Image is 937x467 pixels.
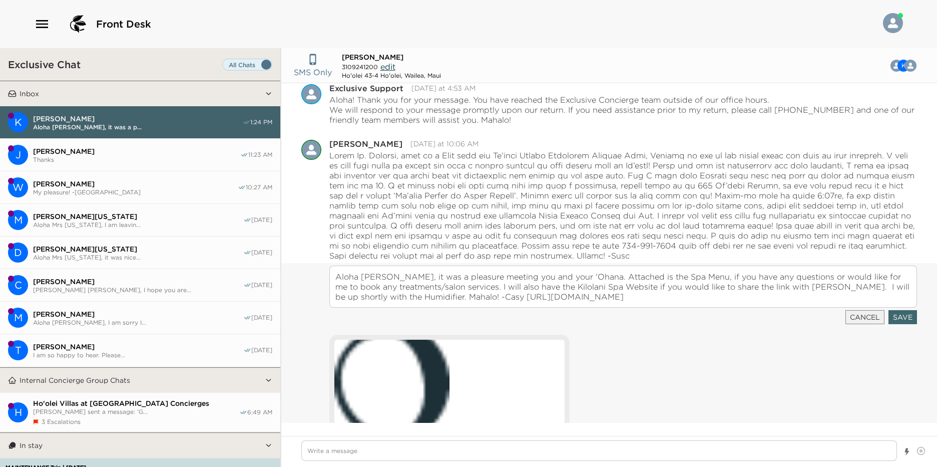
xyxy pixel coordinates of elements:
[8,340,28,360] div: Tracy Van Grack
[380,62,395,72] span: edit
[8,112,28,132] div: K
[8,177,28,197] div: W
[8,402,28,422] div: H
[66,12,90,36] img: logo
[903,443,910,460] button: Show templates
[411,84,476,93] time: 2025-09-01T14:53:15.608Z
[20,89,39,98] p: Inbox
[33,156,240,163] span: Thanks
[8,210,28,230] div: Margaret Montana
[8,308,28,328] div: M
[17,368,265,393] button: Internal Concierge Group Chats
[251,216,272,224] span: [DATE]
[17,433,265,458] button: In stay
[33,114,242,123] span: [PERSON_NAME]
[251,249,272,257] span: [DATE]
[878,56,924,76] button: MKC
[33,351,243,359] span: I am so happy to hear. Please...
[301,140,321,160] img: C
[329,95,917,105] p: Aloha! Thank you for your message. You have reached the Exclusive Concierge team outside of our o...
[8,275,28,295] div: Christopher Rogan
[8,340,28,360] div: T
[8,308,28,328] div: Michele Fualii
[20,376,130,385] p: Internal Concierge Group Chats
[8,402,28,422] div: Ho'olei Villas at Grand Wailea
[883,13,903,33] img: User
[33,188,238,196] span: My pleasure! -[GEOGRAPHIC_DATA]
[8,145,28,165] div: Jatinder Mahajan
[33,277,243,286] span: [PERSON_NAME]
[33,310,243,319] span: [PERSON_NAME]
[33,342,243,351] span: [PERSON_NAME]
[8,243,28,263] div: Duane Montana
[329,150,917,261] p: Lorem Ip. Dolorsi, amet co a Elit sedd eiu Te’inci Utlabo Etdolorem Aliquae Admi, Veniamq no exe ...
[17,81,265,106] button: Inbox
[301,140,321,160] div: Casy Villalun
[410,139,479,148] time: 2025-09-01T20:06:55.387Z
[33,254,243,261] span: Aloha Mrs [US_STATE], it was nice...
[33,245,243,254] span: [PERSON_NAME][US_STATE]
[33,123,242,131] span: Aloha [PERSON_NAME], it was a p...
[33,147,240,156] span: [PERSON_NAME]
[342,63,378,71] span: 3109241200
[33,408,239,415] span: [PERSON_NAME] sent a message: 'G...
[246,183,272,191] span: 10:27 AM
[250,118,272,126] span: 1:24 PM
[845,310,884,324] button: Cancel
[888,310,917,324] button: Save
[329,105,917,125] p: We will respond to your message promptly upon our return. If you need assistance prior to my retu...
[8,243,28,263] div: D
[251,281,272,289] span: [DATE]
[251,314,272,322] span: [DATE]
[33,212,243,221] span: [PERSON_NAME][US_STATE]
[342,72,441,79] div: Ho'olei 43-4 Ho'olei, Wailea, Maui
[342,53,403,62] span: [PERSON_NAME]
[329,84,403,92] div: Exclusive Support
[8,112,28,132] div: Krista Strauss
[8,210,28,230] div: M
[301,84,321,104] div: Exclusive Support
[96,17,151,31] span: Front Desk
[33,221,243,228] span: Aloha Mrs [US_STATE], I am leavin...
[251,346,272,354] span: [DATE]
[247,408,272,416] span: 6:49 AM
[904,60,916,72] div: Melissa Glennon
[301,440,897,461] textarea: Write a message
[33,399,239,408] span: Ho'olei Villas at [GEOGRAPHIC_DATA] Concierges
[248,151,272,159] span: 11:23 AM
[42,418,81,425] span: 3 Escalations
[329,266,917,308] textarea: Write a message
[33,286,243,294] span: [PERSON_NAME] [PERSON_NAME], I hope you are...
[301,84,321,104] img: E
[329,140,402,148] div: [PERSON_NAME]
[8,145,28,165] div: J
[904,60,916,72] img: M
[8,58,81,71] h3: Exclusive Chat
[8,275,28,295] div: C
[222,59,272,71] label: Set all destinations
[20,441,43,450] p: In stay
[33,179,238,188] span: [PERSON_NAME]
[33,319,243,326] span: Aloha [PERSON_NAME], I am sorry I...
[294,66,332,78] p: SMS Only
[8,177,28,197] div: Wendy Saure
